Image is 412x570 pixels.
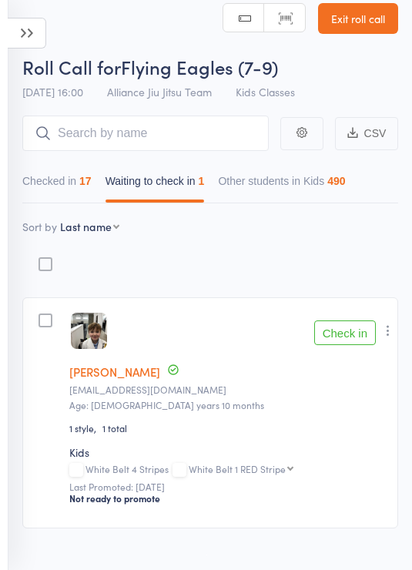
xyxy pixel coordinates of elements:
span: Roll Call for [22,54,121,79]
button: Waiting to check in1 [106,167,205,203]
div: Kids [69,444,387,460]
label: Sort by [22,219,57,234]
div: White Belt 1 RED Stripe [189,464,286,474]
button: Check in [314,320,376,345]
div: Not ready to promote [69,492,387,505]
span: 1 total [102,421,127,434]
span: 1 style [69,421,102,434]
button: Other students in Kids490 [218,167,345,203]
span: Age: [DEMOGRAPHIC_DATA] years 10 months [69,398,264,411]
span: Alliance Jiu Jitsu Team [107,84,212,99]
small: rebeccamareepower@gmail.com [69,384,387,395]
input: Search by name [22,116,269,151]
span: Kids Classes [236,84,295,99]
div: White Belt 4 Stripes [69,464,387,477]
div: 490 [327,175,345,187]
div: 1 [199,175,205,187]
span: Flying Eagles (7-9) [121,54,278,79]
button: CSV [335,117,398,150]
a: Exit roll call [318,3,398,34]
a: [PERSON_NAME] [69,364,160,380]
button: Checked in17 [22,167,92,203]
img: image1743569367.png [71,313,107,349]
span: [DATE] 16:00 [22,84,83,99]
div: 17 [79,175,92,187]
div: Last name [60,219,112,234]
small: Last Promoted: [DATE] [69,481,387,492]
